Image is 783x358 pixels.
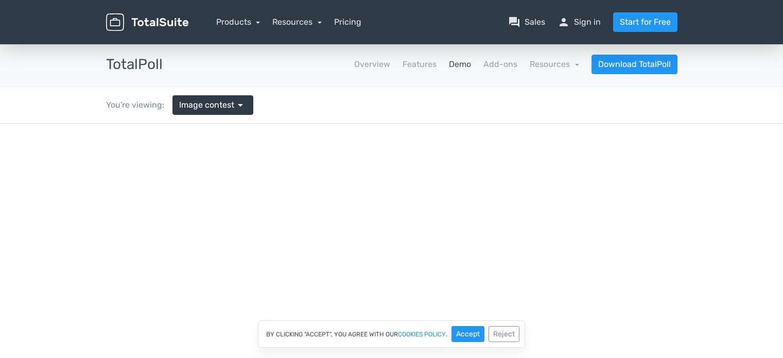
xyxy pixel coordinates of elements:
button: Reject [489,326,519,342]
span: arrow_drop_down [234,99,247,111]
a: Download TotalPoll [591,55,677,74]
a: Resources [272,17,322,27]
a: Start for Free [613,12,677,32]
span: Image contest [179,99,234,111]
h3: TotalPoll [106,57,163,73]
a: Demo [449,58,471,71]
span: person [558,16,570,28]
a: Add-ons [483,58,517,71]
a: Resources [530,59,579,69]
div: By clicking "Accept", you agree with our . [258,320,525,348]
a: cookies policy [398,331,446,337]
img: TotalSuite for WordPress [106,13,188,31]
button: Accept [451,326,484,342]
a: Features [403,58,437,71]
span: question_answer [508,16,520,28]
a: Overview [354,58,390,71]
a: personSign in [558,16,601,28]
a: Pricing [334,16,361,28]
div: You're viewing: [106,99,172,111]
a: question_answerSales [508,16,545,28]
a: Products [216,17,260,27]
a: Image contest arrow_drop_down [172,95,253,115]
